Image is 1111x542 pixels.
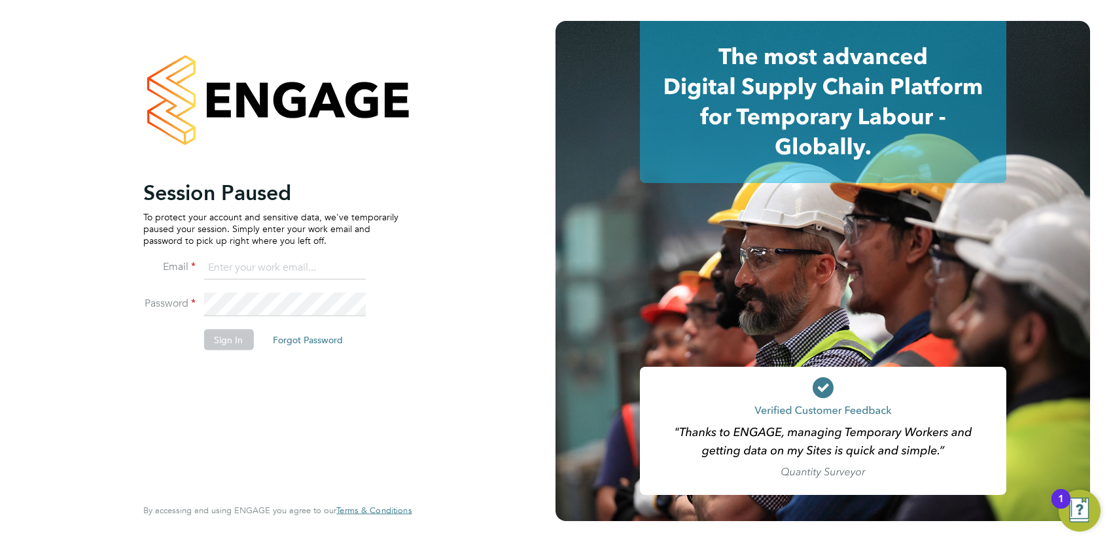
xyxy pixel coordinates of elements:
[1059,490,1101,532] button: Open Resource Center, 1 new notification
[336,505,412,516] span: Terms & Conditions
[143,296,196,310] label: Password
[1058,499,1064,516] div: 1
[143,211,398,246] p: To protect your account and sensitive data, we've temporarily paused your session. Simply enter y...
[143,505,412,516] span: By accessing and using ENGAGE you agree to our
[336,505,412,516] a: Terms & Conditions
[143,260,196,273] label: Email
[262,329,353,350] button: Forgot Password
[143,179,398,205] h2: Session Paused
[203,256,365,280] input: Enter your work email...
[203,329,253,350] button: Sign In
